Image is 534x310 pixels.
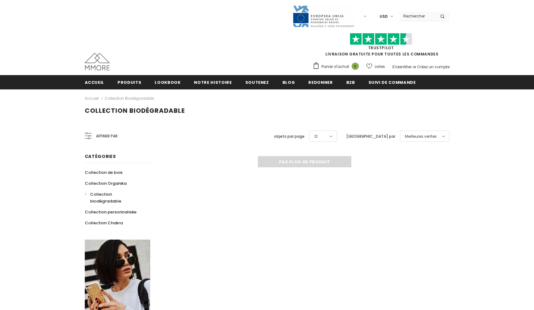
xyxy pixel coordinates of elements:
[85,75,104,89] a: Accueil
[368,79,416,85] span: Suivi de commande
[313,62,362,71] a: Panier d'achat 0
[346,133,395,140] label: [GEOGRAPHIC_DATA] par
[105,96,154,101] a: Collection biodégradable
[85,167,123,178] a: Collection de bois
[96,133,118,140] span: Affiner par
[375,64,385,70] span: Listes
[412,64,416,69] span: or
[313,36,450,57] span: LIVRAISON GRATUITE POUR TOUTES LES COMMANDES
[346,79,355,85] span: B2B
[155,75,180,89] a: Lookbook
[292,5,355,28] img: Javni Razpis
[85,189,143,207] a: Collection biodégradable
[194,79,232,85] span: Notre histoire
[85,106,185,115] span: Collection biodégradable
[85,220,123,226] span: Collection Chakra
[245,79,269,85] span: soutenez
[366,61,385,72] a: Listes
[346,75,355,89] a: B2B
[392,64,411,69] a: S'identifier
[85,153,116,160] span: Catégories
[292,13,355,19] a: Javni Razpis
[118,79,141,85] span: Produits
[85,209,137,215] span: Collection personnalisée
[85,217,123,228] a: Collection Chakra
[405,133,437,140] span: Meilleures ventes
[85,53,110,70] img: Cas MMORE
[90,191,121,204] span: Collection biodégradable
[314,133,318,140] span: 12
[417,64,450,69] a: Créez un compte
[282,75,295,89] a: Blog
[118,75,141,89] a: Produits
[85,180,127,186] span: Collection Organika
[85,207,137,217] a: Collection personnalisée
[380,13,388,20] span: USD
[85,178,127,189] a: Collection Organika
[368,75,416,89] a: Suivi de commande
[245,75,269,89] a: soutenez
[155,79,180,85] span: Lookbook
[85,79,104,85] span: Accueil
[352,63,359,70] span: 0
[400,12,435,21] input: Search Site
[282,79,295,85] span: Blog
[321,64,349,70] span: Panier d'achat
[308,75,333,89] a: Redonner
[274,133,305,140] label: objets par page
[368,45,394,50] a: TrustPilot
[350,33,412,45] img: Faites confiance aux étoiles pilotes
[85,95,99,102] a: Accueil
[85,169,123,175] span: Collection de bois
[308,79,333,85] span: Redonner
[194,75,232,89] a: Notre histoire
